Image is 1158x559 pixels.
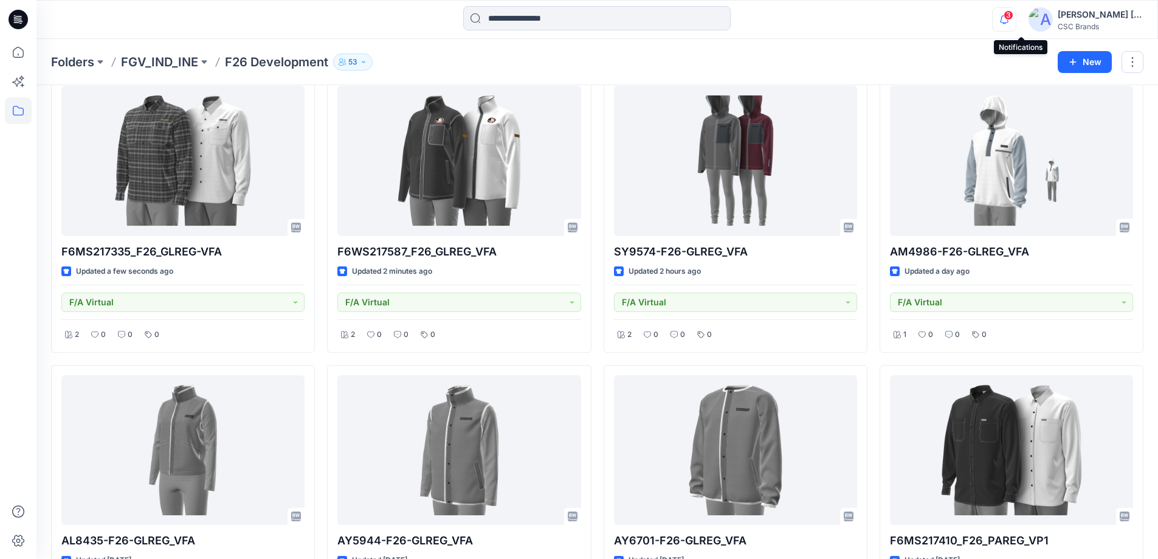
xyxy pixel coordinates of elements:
[890,375,1133,526] a: F6MS217410_F26_PAREG_VP1
[614,243,857,260] p: SY9574-F26-GLREG_VFA
[1029,7,1053,32] img: avatar
[680,328,685,341] p: 0
[61,243,305,260] p: F6MS217335_F26_GLREG-VFA
[352,265,432,278] p: Updated 2 minutes ago
[982,328,987,341] p: 0
[61,375,305,526] a: AL8435-F26-GLREG_VFA
[377,328,382,341] p: 0
[121,54,198,71] a: FGV_IND_INE
[75,328,79,341] p: 2
[337,86,581,236] a: F6WS217587_F26_GLREG_VFA
[928,328,933,341] p: 0
[337,532,581,549] p: AY5944-F26-GLREG_VFA
[333,54,373,71] button: 53
[1058,51,1112,73] button: New
[1058,7,1143,22] div: [PERSON_NAME] [PERSON_NAME]
[61,532,305,549] p: AL8435-F26-GLREG_VFA
[627,328,632,341] p: 2
[707,328,712,341] p: 0
[629,265,701,278] p: Updated 2 hours ago
[225,54,328,71] p: F26 Development
[351,328,355,341] p: 2
[614,375,857,526] a: AY6701-F26-GLREG_VFA
[337,243,581,260] p: F6WS217587_F26_GLREG_VFA
[101,328,106,341] p: 0
[348,55,357,69] p: 53
[128,328,133,341] p: 0
[890,532,1133,549] p: F6MS217410_F26_PAREG_VP1
[903,328,906,341] p: 1
[890,86,1133,236] a: AM4986-F26-GLREG_VFA
[76,265,173,278] p: Updated a few seconds ago
[653,328,658,341] p: 0
[61,86,305,236] a: F6MS217335_F26_GLREG-VFA
[614,86,857,236] a: SY9574-F26-GLREG_VFA
[430,328,435,341] p: 0
[154,328,159,341] p: 0
[955,328,960,341] p: 0
[905,265,970,278] p: Updated a day ago
[404,328,408,341] p: 0
[614,532,857,549] p: AY6701-F26-GLREG_VFA
[1058,22,1143,31] div: CSC Brands
[337,375,581,526] a: AY5944-F26-GLREG_VFA
[51,54,94,71] a: Folders
[890,243,1133,260] p: AM4986-F26-GLREG_VFA
[1004,10,1013,20] span: 3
